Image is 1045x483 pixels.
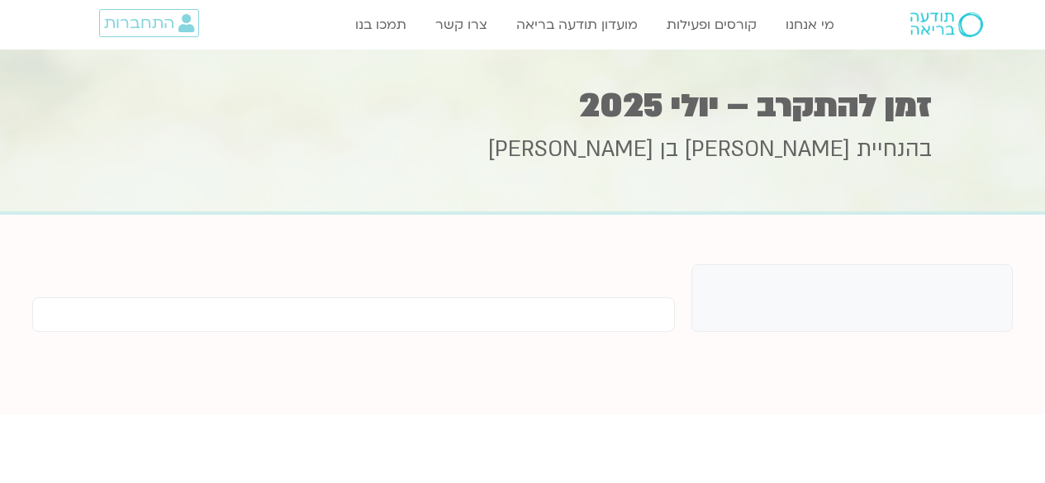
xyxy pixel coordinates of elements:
a: תמכו בנו [347,9,415,40]
a: התחברות [99,9,199,37]
span: [PERSON_NAME] בן [PERSON_NAME] [488,135,850,164]
a: קורסים ופעילות [658,9,765,40]
span: התחברות [104,14,174,32]
a: מי אנחנו [777,9,843,40]
h1: זמן להתקרב – יולי 2025 [114,90,932,122]
a: צרו קשר [427,9,496,40]
span: בהנחיית [857,135,932,164]
a: מועדון תודעה בריאה [508,9,646,40]
img: תודעה בריאה [910,12,983,37]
